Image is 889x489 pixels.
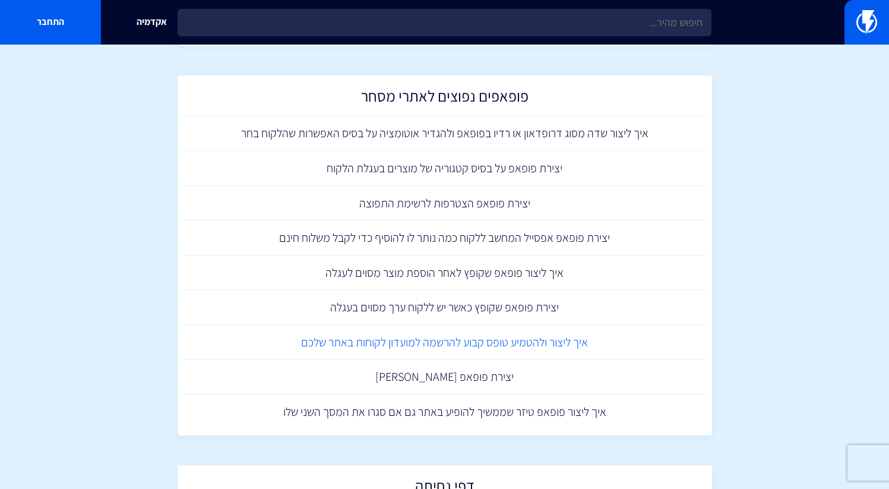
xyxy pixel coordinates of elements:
[184,186,706,221] a: יצירת פופאפ הצטרפות לרשימת התפוצה
[184,151,706,186] a: יצירת פופאפ על בסיס קטגוריה של מוצרים בעגלת הלקוח
[178,9,711,36] input: חיפוש מהיר...
[184,81,706,116] a: פופאפים נפוצים לאתרי מסחר
[184,325,706,360] a: איך ליצור ולהטמיע טופס קבוע להרשמה למועדון לקוחות באתר שלכם
[184,220,706,255] a: יצירת פופאפ אפסייל המחשב ללקוח כמה נותר לו להוסיף כדי לקבל משלוח חינם
[184,359,706,395] a: יצירת פופאפ [PERSON_NAME]
[184,255,706,291] a: איך ליצור פופאפ שקופץ לאחר הוספת מוצר מסוים לעגלה
[184,395,706,430] a: איך ליצור פופאפ טיזר שממשיך להופיע באתר גם אם סגרו את המסך השני שלו
[189,87,700,111] h2: פופאפים נפוצים לאתרי מסחר
[184,290,706,325] a: יצירת פופאפ שקופץ כאשר יש ללקוח ערך מסוים בעגלה
[184,116,706,151] a: איך ליצור שדה מסוג דרופדאון או רדיו בפופאפ ולהגדיר אוטומציה על בסיס האפשרות שהלקוח בחר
